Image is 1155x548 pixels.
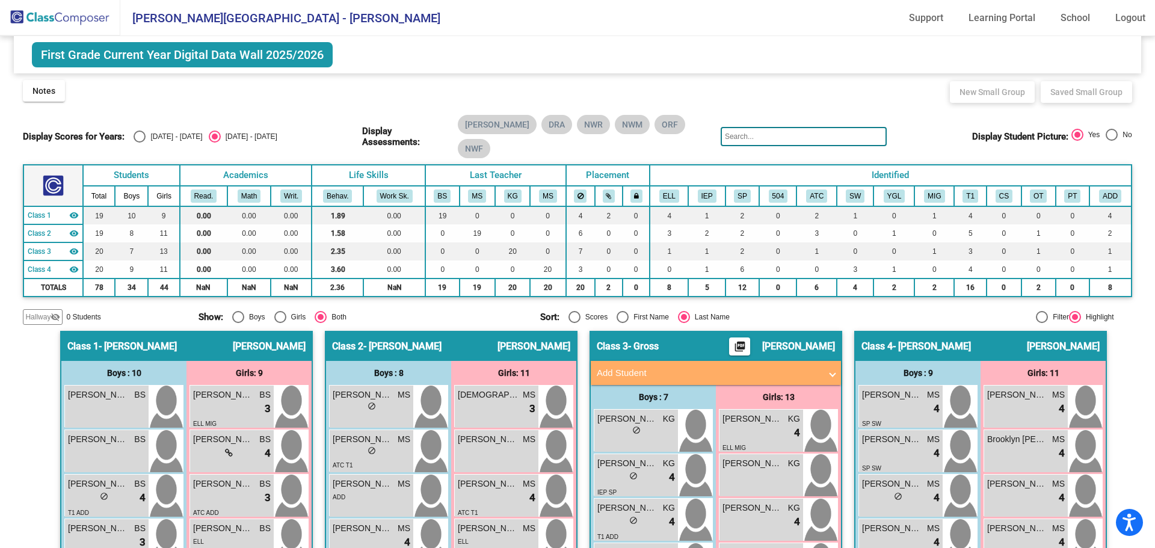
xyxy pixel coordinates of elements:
td: 10 [115,206,148,224]
td: 0 [759,242,796,260]
td: 4 [954,260,987,279]
span: [PERSON_NAME][GEOGRAPHIC_DATA] - [PERSON_NAME] [120,8,440,28]
th: Beth Smith [425,186,460,206]
span: First Grade Current Year Digital Data Wall 2025/2026 [32,42,333,67]
td: 3 [650,224,688,242]
span: KG [663,413,675,425]
th: Girls [148,186,179,206]
td: 19 [460,224,495,242]
td: 0 [623,279,650,297]
span: [PERSON_NAME] [68,389,128,401]
th: Life Skills [312,165,425,186]
div: Boys [244,312,265,322]
mat-radio-group: Select an option [134,131,277,143]
td: 11 [148,224,179,242]
th: Boys [115,186,148,206]
td: 2 [725,242,760,260]
span: do_not_disturb_alt [632,426,641,434]
span: - [PERSON_NAME] [363,340,442,353]
td: 1 [873,224,914,242]
td: 0.00 [180,260,227,279]
div: Both [327,312,346,322]
td: 0 [623,224,650,242]
th: Misstee Saunders [460,186,495,206]
div: Girls: 11 [451,361,576,385]
span: Sort: [540,312,559,322]
th: Title I [954,186,987,206]
td: 2 [796,206,837,224]
button: ATC [806,189,827,203]
td: 1 [837,206,873,224]
a: Logout [1106,8,1155,28]
th: Keep with teacher [623,186,650,206]
td: 0 [650,260,688,279]
div: Boys : 10 [61,361,186,385]
span: [PERSON_NAME] [987,389,1047,401]
td: 4 [1089,206,1132,224]
td: 3 [796,224,837,242]
mat-icon: picture_as_pdf [733,340,747,357]
button: Read. [191,189,217,203]
span: [PERSON_NAME] [333,433,393,446]
span: 0 Students [66,312,100,322]
td: 34 [115,279,148,297]
td: 19 [425,206,460,224]
span: [PERSON_NAME] [458,433,518,446]
td: Kelli Gross - Gross [23,242,82,260]
td: 0 [759,260,796,279]
td: 6 [796,279,837,297]
mat-icon: visibility_off [51,312,60,322]
td: 7 [566,242,595,260]
a: School [1051,8,1100,28]
mat-icon: visibility [69,265,79,274]
span: MS [398,433,410,446]
span: 3 [529,401,535,417]
td: NaN [180,279,227,297]
th: Occupational Therapy [1021,186,1056,206]
th: Attention Concerns [1089,186,1132,206]
button: MS [468,189,486,203]
span: do_not_disturb_alt [368,402,376,410]
td: 4 [650,206,688,224]
button: T1 [962,189,978,203]
td: 0.00 [227,242,271,260]
span: Class 2 [28,228,51,239]
td: 2 [595,279,623,297]
td: 0 [623,242,650,260]
span: 4 [794,425,800,441]
td: 0 [873,242,914,260]
td: 11 [148,260,179,279]
td: 1 [914,242,954,260]
td: 5 [688,279,725,297]
th: Child Study [987,186,1021,206]
mat-radio-group: Select an option [199,311,531,323]
div: Boys : 9 [855,361,981,385]
span: BS [134,389,146,401]
a: Learning Portal [959,8,1045,28]
div: Last Name [690,312,730,322]
th: Speech [725,186,760,206]
span: KG [788,413,800,425]
span: MS [523,433,535,446]
td: 1 [1021,242,1056,260]
td: 2 [873,279,914,297]
td: 4 [566,206,595,224]
td: 20 [83,260,115,279]
td: 20 [566,279,595,297]
span: - Gross [628,340,659,353]
td: 20 [83,242,115,260]
th: Kelli Gross [495,186,530,206]
span: Class 1 [28,210,51,221]
th: Attendance Concern [796,186,837,206]
td: 0 [914,260,954,279]
button: CS [996,189,1012,203]
span: [PERSON_NAME] [762,340,835,353]
span: Class 4 [861,340,893,353]
th: Last Teacher [425,165,566,186]
td: 0.00 [363,260,425,279]
div: Yes [1083,129,1100,140]
span: MS [927,389,940,401]
span: [PERSON_NAME] [193,389,253,401]
span: Notes [32,86,55,96]
mat-chip: NWF [458,139,490,158]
